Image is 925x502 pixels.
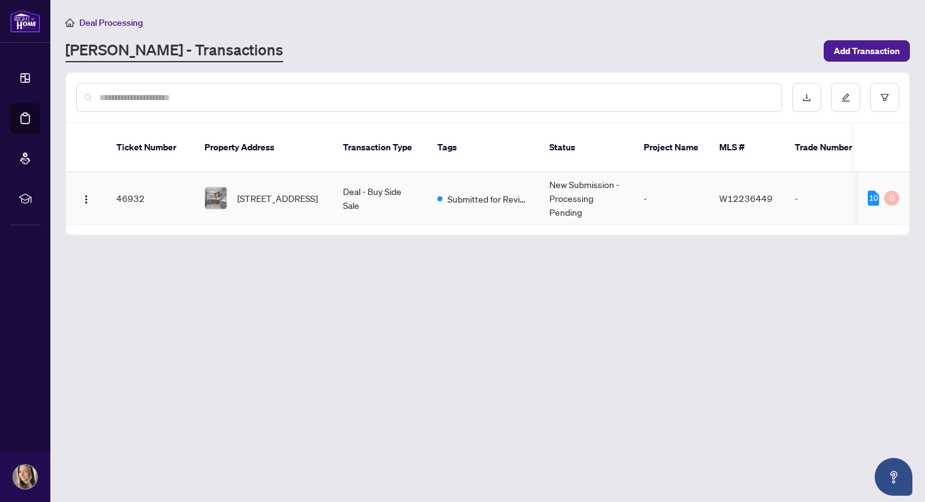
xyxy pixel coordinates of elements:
button: edit [831,83,860,112]
span: home [65,18,74,27]
img: thumbnail-img [205,187,227,209]
span: [STREET_ADDRESS] [237,191,318,205]
button: Logo [76,188,96,208]
span: Add Transaction [834,41,900,61]
th: Transaction Type [333,123,427,172]
td: 46932 [106,172,194,225]
th: MLS # [709,123,785,172]
th: Trade Number [785,123,873,172]
a: [PERSON_NAME] - Transactions [65,40,283,62]
button: Open asap [875,458,912,496]
img: Logo [81,194,91,204]
th: Tags [427,123,539,172]
span: filter [880,93,889,102]
span: Deal Processing [79,17,143,28]
td: New Submission - Processing Pending [539,172,634,225]
span: W12236449 [719,192,773,204]
td: Deal - Buy Side Sale [333,172,427,225]
th: Ticket Number [106,123,194,172]
td: - [785,172,873,225]
button: Add Transaction [824,40,910,62]
th: Property Address [194,123,333,172]
div: 0 [884,191,899,206]
span: edit [841,93,850,102]
div: 10 [868,191,879,206]
img: Profile Icon [13,465,37,489]
th: Project Name [634,123,709,172]
button: filter [870,83,899,112]
span: Submitted for Review [447,192,529,206]
td: - [634,172,709,225]
img: logo [10,9,40,33]
button: download [792,83,821,112]
span: download [802,93,811,102]
th: Status [539,123,634,172]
